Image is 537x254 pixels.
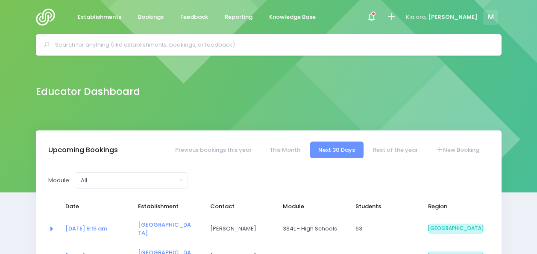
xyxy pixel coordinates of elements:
[283,224,338,233] span: 3S4L - High Schools
[355,224,411,233] span: 63
[138,221,191,237] a: [GEOGRAPHIC_DATA]
[78,13,121,21] span: Establishments
[261,142,308,158] a: This Month
[269,13,316,21] span: Knowledge Base
[225,13,252,21] span: Reporting
[428,202,484,211] span: Region
[55,38,490,51] input: Search for anything (like establishments, bookings, or feedback)
[173,9,215,26] a: Feedback
[262,9,323,26] a: Knowledge Base
[277,215,350,243] td: 3S4L - High Schools
[60,215,132,243] td: <a href="https://app.stjis.org.nz/bookings/524137" class="font-weight-bold">10 Oct at 9:15 am</a>
[310,142,364,158] a: Next 30 Days
[138,13,164,21] span: Bookings
[210,224,266,233] span: [PERSON_NAME]
[365,142,426,158] a: Rest of the year
[75,172,188,189] button: All
[167,142,260,158] a: Previous bookings this year
[138,202,194,211] span: Establishment
[48,176,70,185] label: Module:
[428,13,478,21] span: [PERSON_NAME]
[131,9,171,26] a: Bookings
[355,202,411,211] span: Students
[283,202,338,211] span: Module
[350,215,423,243] td: 63
[406,13,427,21] span: Kia ora,
[71,9,129,26] a: Establishments
[483,10,498,25] span: M
[132,215,205,243] td: <a href="https://app.stjis.org.nz/establishments/207368" class="font-weight-bold">Roncalli Colleg...
[210,202,266,211] span: Contact
[180,13,208,21] span: Feedback
[48,146,118,154] h3: Upcoming Bookings
[36,86,140,97] h2: Educator Dashboard
[81,176,177,185] div: All
[65,224,107,233] a: [DATE] 9:15 am
[428,224,484,234] span: [GEOGRAPHIC_DATA]
[428,142,487,158] a: New Booking
[423,215,489,243] td: South Island
[218,9,260,26] a: Reporting
[205,215,277,243] td: Nic Wilson
[65,202,121,211] span: Date
[36,9,60,26] img: Logo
